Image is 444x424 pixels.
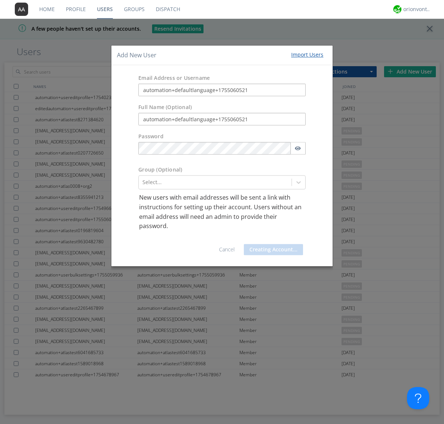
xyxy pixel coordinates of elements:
[15,3,28,16] img: 373638.png
[291,51,323,58] div: Import Users
[393,5,401,13] img: 29d36aed6fa347d5a1537e7736e6aa13
[138,104,192,111] label: Full Name (Optional)
[138,166,182,174] label: Group (Optional)
[117,51,157,60] h4: Add New User
[244,244,303,255] button: Creating Account...
[138,84,306,96] input: e.g. email@address.com, Housekeeping1
[138,133,164,140] label: Password
[139,193,305,231] p: New users with email addresses will be sent a link with instructions for setting up their account...
[138,75,210,82] label: Email Address or Username
[219,246,235,253] a: Cancel
[403,6,431,13] div: orionvontas+atlas+automation+org2
[138,113,306,126] input: Julie Appleseed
